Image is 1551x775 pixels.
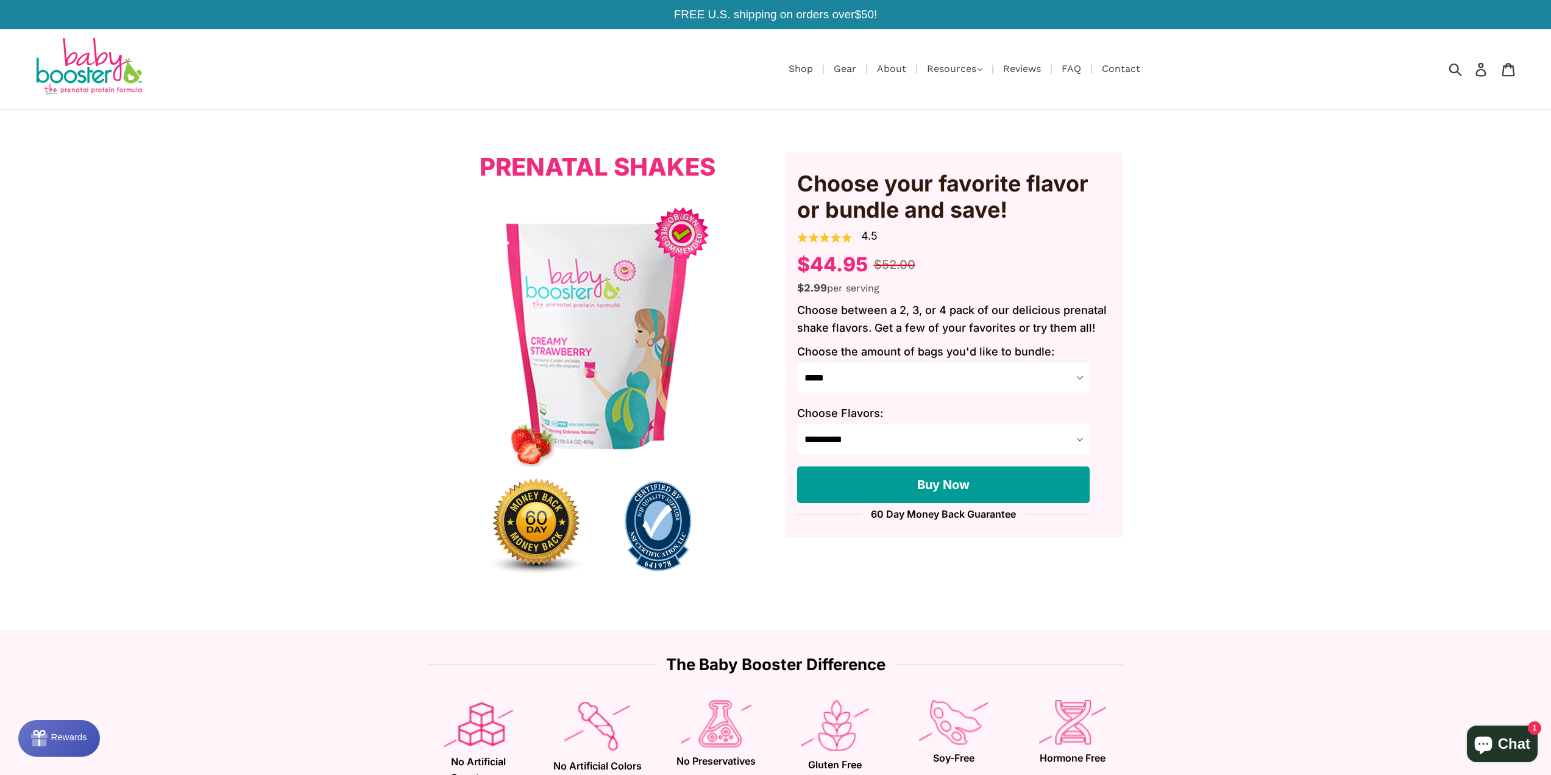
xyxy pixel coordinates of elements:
a: Reviews [997,61,1047,76]
span: No Preservatives [672,754,761,770]
span: Prenatal Shakes [480,152,715,182]
span: The Baby Booster Difference [656,657,895,673]
span: $52.00 [874,257,915,272]
p: Choose between a 2, 3, or 4 pack of our delicious prenatal shake flavors. Get a few of your favor... [797,302,1111,337]
a: Shop [783,61,819,76]
span: $ [854,8,861,21]
button: Rewards [18,720,100,757]
button: Resources [921,60,988,78]
div: per serving [797,279,1111,296]
input: Search [1453,55,1486,82]
img: 60dayworryfreemoneybackguarantee-1640121073628.jpg [475,466,597,587]
inbox-online-store-chat: Shopify online store chat [1463,726,1541,765]
img: non-artificial-1636474461049.png [443,700,514,749]
img: review_stars-1636474461060.png [797,232,852,243]
span: 60 Day Money Back Guarantee [861,509,1026,519]
span: Rewards [32,12,68,22]
a: Gear [828,61,862,76]
img: soyfree-1636474461070.png [919,700,988,745]
img: Single-product.png [428,206,767,466]
a: Contact [1096,61,1146,76]
span: No Artificial Colors [553,759,642,774]
img: hormone-free-1636474461022.png [1039,700,1106,745]
button: Buy Now [797,466,1090,503]
span: Hormone Free [1029,751,1117,766]
span: 50 [861,8,874,21]
label: Choose Flavors: [797,405,1111,421]
img: Baby Booster Prenatal Protein Supplements [34,38,143,97]
label: Choose the amount of bags you'd like to bundle: [797,343,1111,360]
img: glutenfree-1636474461005.png [801,700,870,752]
a: About [871,61,912,76]
span: Soy-Free [910,751,998,766]
span: Gluten Free [791,757,879,773]
span: Choose your favorite flavor or bundle and save! [797,171,1111,223]
span: $2.99 [797,281,827,294]
a: 4.5 [861,229,878,242]
img: no-preservatives-1636474461044.png [680,700,752,748]
a: FAQ [1056,61,1087,76]
span: $44.95 [797,252,868,276]
img: no_artificial_colors-1636474461046.png [564,700,630,752]
img: sqf-blue-quality-shield_641978_premark-health-science-inc-1649282014044.png [597,480,719,572]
